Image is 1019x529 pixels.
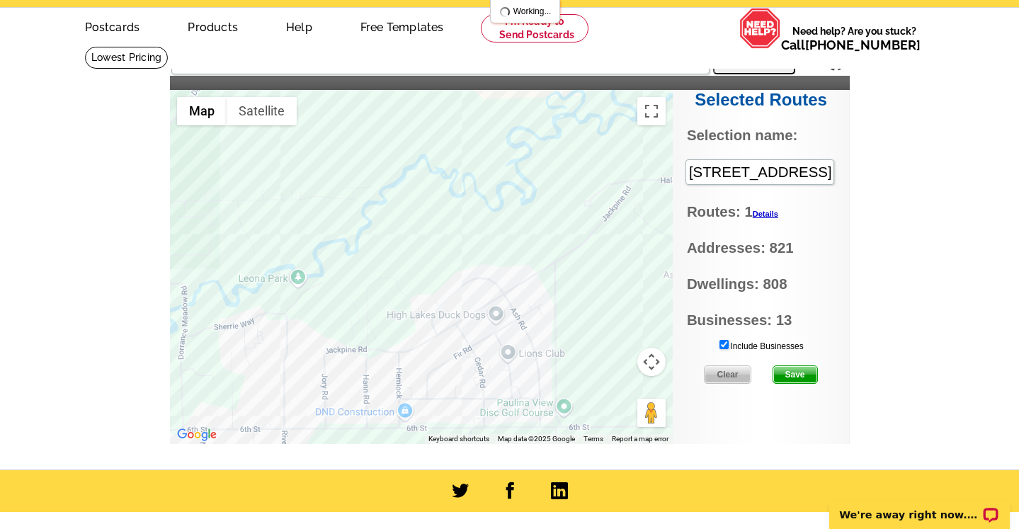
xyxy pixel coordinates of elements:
span: Map data ©2025 Google [498,435,575,443]
a: Report a map error [612,435,668,443]
iframe: LiveChat chat widget [820,484,1019,529]
button: Show street map [177,97,227,125]
span: Dwellings: 808 [687,273,835,295]
a: Free Templates [338,9,467,42]
span: Clear [705,366,750,383]
a: Details [753,210,778,218]
a: [PHONE_NUMBER] [805,38,921,52]
label: Include Businesses [718,339,803,353]
label: Selection name: [687,125,797,147]
h2: Selected Routes [673,90,850,110]
span: Addresses: 821 [687,237,835,259]
span: Call [781,38,921,52]
input: Include Businesses [719,340,729,349]
a: Terms [583,435,603,443]
a: Open this area in Google Maps (opens a new window) [173,426,220,444]
img: loading... [499,6,511,18]
button: Map camera controls [637,348,666,376]
span: Routes: 1 [687,201,835,223]
a: Postcards [62,9,163,42]
span: Need help? Are you stuck? [781,24,928,52]
img: Google [173,426,220,444]
span: Save [773,366,817,383]
a: Products [165,9,261,42]
img: help [739,8,781,49]
span: Businesses: 13 [687,309,835,331]
button: Show satellite imagery [227,97,297,125]
a: Help [263,9,335,42]
button: Keyboard shortcuts [428,434,489,444]
button: Drag Pegman onto the map to open Street View [637,399,666,427]
button: Toggle fullscreen view [637,97,666,125]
